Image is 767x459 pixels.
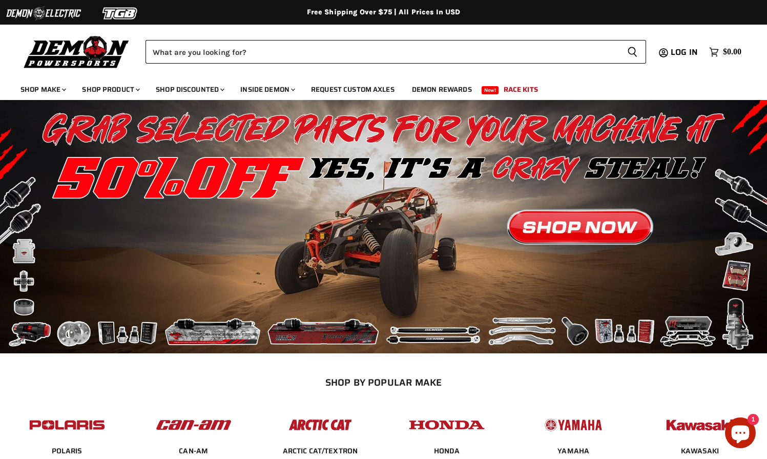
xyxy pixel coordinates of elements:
[179,446,208,455] a: CAN-AM
[52,446,82,455] a: POLARIS
[20,33,133,70] img: Demon Powersports
[404,79,480,100] a: Demon Rewards
[681,446,719,456] span: KAWASAKI
[666,48,704,57] a: Log in
[146,40,619,64] input: Search
[723,47,741,57] span: $0.00
[671,46,698,58] span: Log in
[434,446,460,456] span: HONDA
[557,446,589,455] a: YAMAHA
[179,446,208,456] span: CAN-AM
[660,409,740,441] img: POPULAR_MAKE_logo_6_76e8c46f-2d1e-4ecc-b320-194822857d41.jpg
[13,377,755,388] h2: SHOP BY POPULAR MAKE
[5,4,82,23] img: Demon Electric Logo 2
[557,446,589,456] span: YAMAHA
[82,4,159,23] img: TGB Logo 2
[303,79,402,100] a: Request Custom Axles
[722,417,759,451] inbox-online-store-chat: Shopify online store chat
[52,446,82,456] span: POLARIS
[482,86,499,94] span: New!
[533,409,613,441] img: POPULAR_MAKE_logo_5_20258e7f-293c-4aac-afa8-159eaa299126.jpg
[434,446,460,455] a: HONDA
[619,40,646,64] button: Search
[27,409,107,441] img: POPULAR_MAKE_logo_2_dba48cf1-af45-46d4-8f73-953a0f002620.jpg
[154,409,234,441] img: POPULAR_MAKE_logo_1_adc20308-ab24-48c4-9fac-e3c1a623d575.jpg
[13,75,739,100] ul: Main menu
[283,446,358,456] span: ARCTIC CAT/TEXTRON
[407,409,487,441] img: POPULAR_MAKE_logo_4_4923a504-4bac-4306-a1be-165a52280178.jpg
[704,45,747,59] a: $0.00
[146,40,646,64] form: Product
[283,446,358,455] a: ARCTIC CAT/TEXTRON
[681,446,719,455] a: KAWASAKI
[13,79,72,100] a: Shop Make
[74,79,146,100] a: Shop Product
[148,79,231,100] a: Shop Discounted
[496,79,546,100] a: Race Kits
[233,79,301,100] a: Inside Demon
[280,409,360,441] img: POPULAR_MAKE_logo_3_027535af-6171-4c5e-a9bc-f0eccd05c5d6.jpg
